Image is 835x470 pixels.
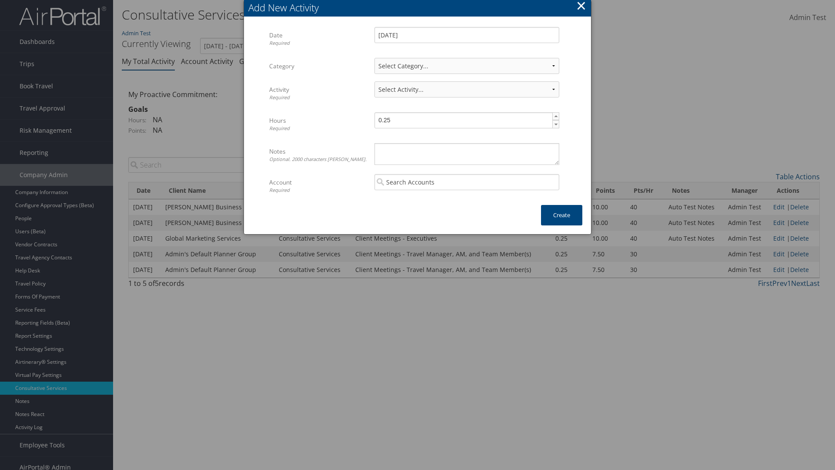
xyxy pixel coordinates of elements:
div: Required [269,94,368,101]
div: Required [269,187,368,194]
div: Add New Activity [248,1,591,14]
span: ▲ [553,113,560,120]
label: Account [269,174,368,198]
label: Category [269,58,368,74]
span: ▼ [553,121,560,128]
input: Search Accounts [374,174,559,190]
div: Required [269,125,368,132]
label: Notes [269,143,368,167]
a: ▼ [552,120,559,128]
a: ▲ [552,112,559,121]
div: Optional. 2000 characters [PERSON_NAME]. [269,156,368,163]
label: Date [269,27,368,51]
label: Activity [269,81,368,105]
div: Required [269,40,368,47]
label: Hours [269,112,368,136]
button: Create [541,205,582,225]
